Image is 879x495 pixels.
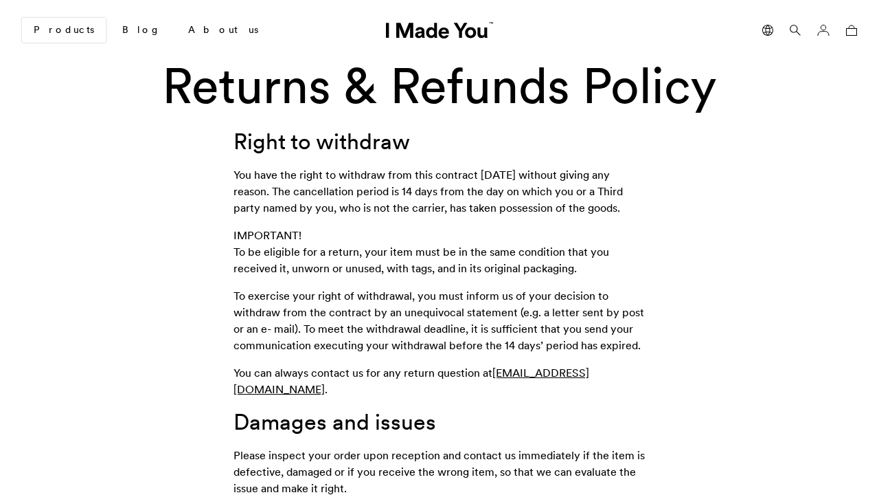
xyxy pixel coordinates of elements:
p: To exercise your right of withdrawal, you must inform us of your decision to withdraw from the co... [233,287,646,353]
h3: Damages and issues [233,408,646,436]
p: You can always contact us for any return question at . [233,364,646,397]
p: IMPORTANT! To be eligible for a return, your item must be in the same condition that you received... [233,227,646,276]
h1: Returns & Refunds Policy [162,58,717,113]
p: You have the right to withdraw from this contract [DATE] without giving any reason. The cancellat... [233,166,646,216]
a: Blog [111,19,172,42]
h3: Right to withdraw [233,128,646,155]
a: Products [22,18,106,43]
a: About us [177,19,269,42]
